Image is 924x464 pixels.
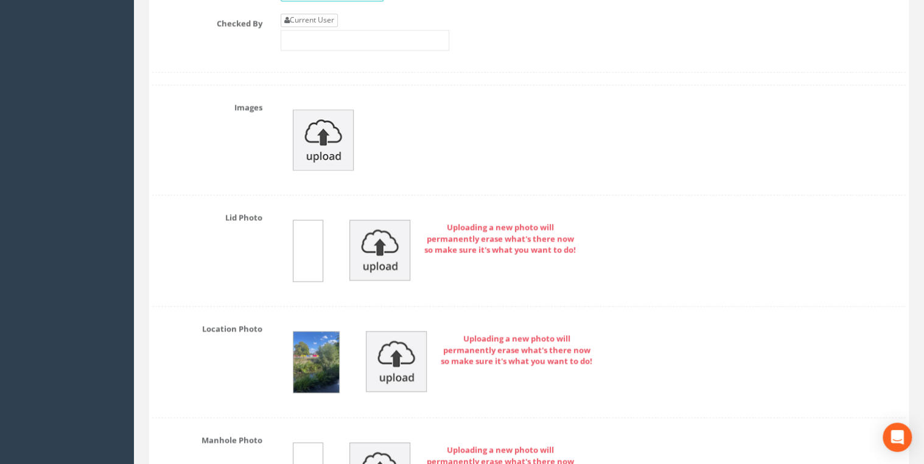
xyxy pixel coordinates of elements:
label: Lid Photo [143,207,271,223]
label: Location Photo [143,319,271,334]
label: Checked By [143,13,271,29]
div: Open Intercom Messenger [883,423,912,452]
a: Current User [281,13,338,27]
strong: Uploading a new photo will permanently erase what's there now so make sure it's what you want to do! [424,221,576,255]
label: Manhole Photo [143,430,271,446]
label: Images [143,97,271,113]
img: upload_icon.png [366,331,427,392]
strong: Uploading a new photo will permanently erase what's there now so make sure it's what you want to do! [441,333,592,366]
img: upload_icon.png [349,220,410,280]
img: upload_icon.png [293,109,354,170]
img: 7d8359be-b6e3-234c-4c05-61e92d6f0f75_7f37a534-8fb6-054f-23ed-f5902585d6f2.jpg [293,331,339,392]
